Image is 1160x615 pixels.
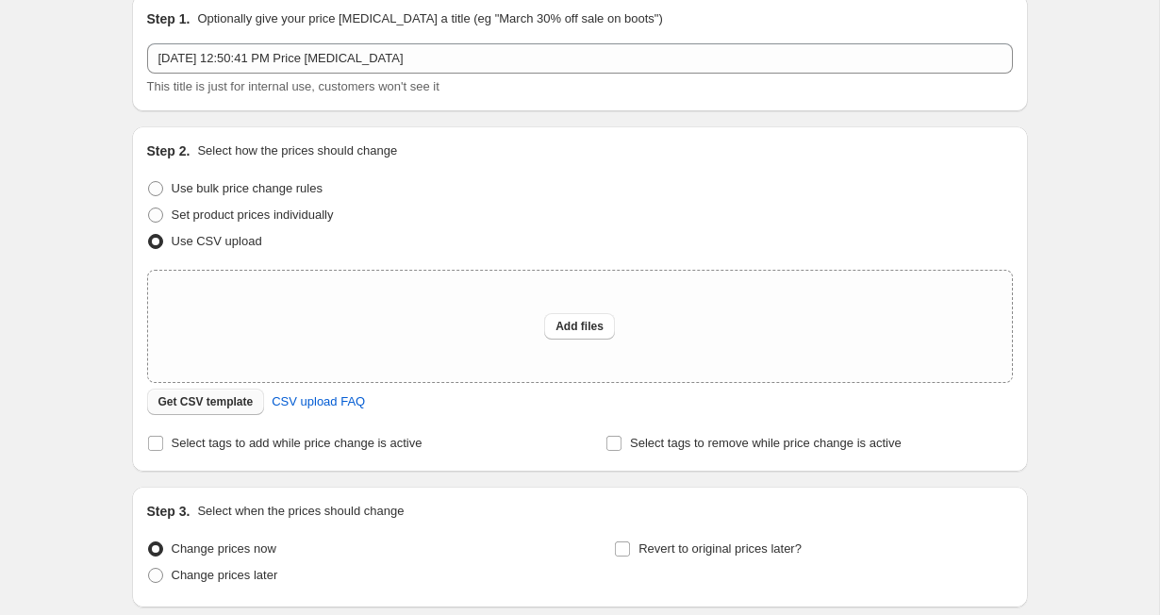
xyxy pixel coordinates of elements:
span: Add files [555,319,604,334]
p: Optionally give your price [MEDICAL_DATA] a title (eg "March 30% off sale on boots") [197,9,662,28]
h2: Step 3. [147,502,191,521]
span: Select tags to add while price change is active [172,436,423,450]
button: Get CSV template [147,389,265,415]
span: Use CSV upload [172,234,262,248]
p: Select how the prices should change [197,141,397,160]
span: Revert to original prices later? [638,541,802,556]
button: Add files [544,313,615,340]
h2: Step 2. [147,141,191,160]
p: Select when the prices should change [197,502,404,521]
span: Change prices later [172,568,278,582]
span: Use bulk price change rules [172,181,323,195]
span: This title is just for internal use, customers won't see it [147,79,439,93]
a: CSV upload FAQ [260,387,376,417]
span: CSV upload FAQ [272,392,365,411]
span: Change prices now [172,541,276,556]
h2: Step 1. [147,9,191,28]
span: Get CSV template [158,394,254,409]
span: Set product prices individually [172,208,334,222]
span: Select tags to remove while price change is active [630,436,902,450]
input: 30% off holiday sale [147,43,1013,74]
